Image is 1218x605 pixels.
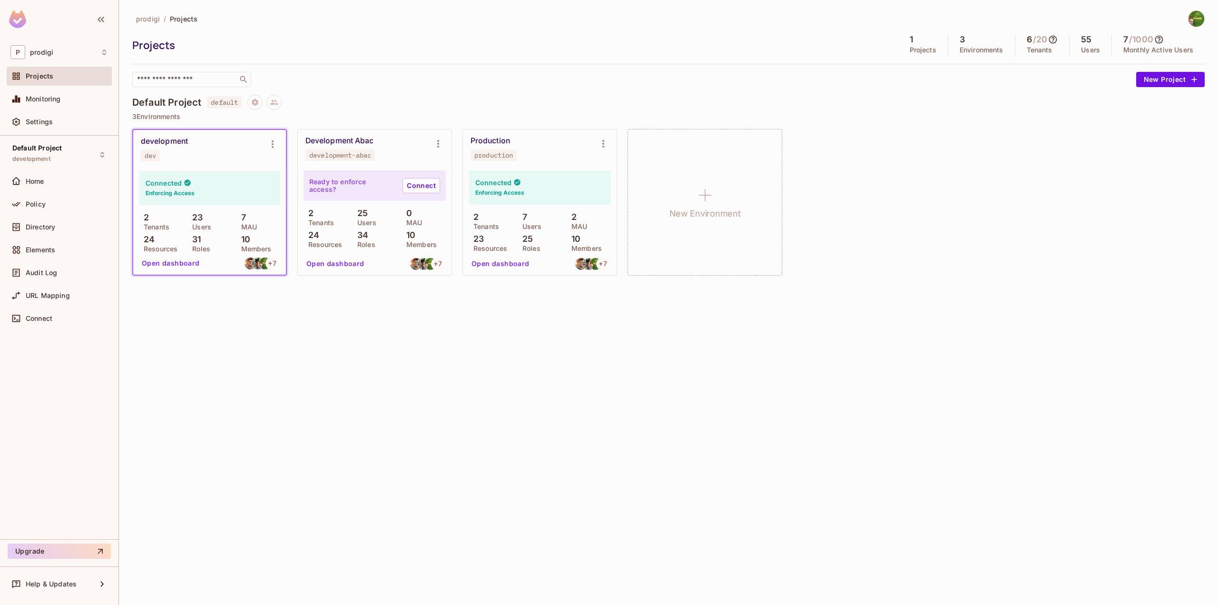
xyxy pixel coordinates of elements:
[1123,46,1193,54] p: Monthly Active Users
[518,212,527,222] p: 7
[139,213,149,222] p: 2
[304,208,314,218] p: 2
[26,178,44,185] span: Home
[518,223,541,230] p: Users
[303,256,368,271] button: Open dashboard
[353,208,368,218] p: 25
[417,258,429,270] img: rizky.thahir@prodiginow.com
[263,135,282,154] button: Environment settings
[236,213,246,222] p: 7
[170,14,197,23] span: Projects
[145,152,156,159] div: dev
[1189,11,1204,27] img: Chandra Yuda Andika
[139,223,169,231] p: Tenants
[252,258,264,269] img: rizky.thahir@prodiginow.com
[141,137,188,146] div: development
[1081,35,1091,44] h5: 55
[469,245,507,252] p: Resources
[136,14,160,23] span: prodigi
[599,260,607,267] span: + 7
[132,97,201,108] h4: Default Project
[469,212,479,222] p: 2
[469,223,499,230] p: Tenants
[26,292,70,299] span: URL Mapping
[518,245,540,252] p: Roles
[236,245,272,253] p: Members
[207,96,242,109] span: default
[245,258,256,269] img: arya.wicaksono@prodiginow.com
[1129,35,1153,44] h5: / 1000
[164,14,166,23] li: /
[8,544,111,559] button: Upgrade
[402,208,412,218] p: 0
[30,49,53,56] span: Workspace: prodigi
[1123,35,1128,44] h5: 7
[402,241,437,248] p: Members
[26,315,52,322] span: Connect
[410,258,422,270] img: arya.wicaksono@prodiginow.com
[309,178,395,193] p: Ready to enforce access?
[402,230,415,240] p: 10
[567,245,602,252] p: Members
[353,219,376,227] p: Users
[26,246,55,254] span: Elements
[567,223,587,230] p: MAU
[1081,46,1100,54] p: Users
[26,580,77,588] span: Help & Updates
[9,10,26,28] img: SReyMgAAAABJRU5ErkJggg==
[469,234,484,244] p: 23
[132,38,894,52] div: Projects
[567,212,577,222] p: 2
[1027,46,1052,54] p: Tenants
[139,245,177,253] p: Resources
[403,178,440,193] a: Connect
[26,223,55,231] span: Directory
[187,223,211,231] p: Users
[582,258,594,270] img: rizky.thahir@prodiginow.com
[575,258,587,270] img: arya.wicaksono@prodiginow.com
[518,234,533,244] p: 25
[12,144,62,152] span: Default Project
[139,235,155,244] p: 24
[669,207,741,221] h1: New Environment
[1136,72,1205,87] button: New Project
[259,258,271,269] img: chandra.andika@prodiginow.com
[434,260,442,267] span: + 7
[960,46,1003,54] p: Environments
[26,72,53,80] span: Projects
[187,245,210,253] p: Roles
[187,235,201,244] p: 31
[236,235,250,244] p: 10
[187,213,203,222] p: 23
[304,219,334,227] p: Tenants
[424,258,436,270] img: chandra.andika@prodiginow.com
[146,179,182,188] h4: Connected
[304,230,319,240] p: 24
[429,134,448,153] button: Environment settings
[247,99,263,109] span: Project settings
[304,241,342,248] p: Resources
[268,260,276,267] span: + 7
[402,219,422,227] p: MAU
[475,178,511,187] h4: Connected
[471,136,510,146] div: Production
[305,136,373,146] div: Development Abac
[26,95,61,103] span: Monitoring
[26,269,57,277] span: Audit Log
[960,35,965,44] h5: 3
[146,189,195,198] h6: Enforcing Access
[132,113,1205,120] p: 3 Environments
[474,151,513,159] div: production
[567,234,580,244] p: 10
[468,256,533,271] button: Open dashboard
[475,188,524,197] h6: Enforcing Access
[236,223,257,231] p: MAU
[353,241,375,248] p: Roles
[594,134,613,153] button: Environment settings
[910,35,913,44] h5: 1
[26,118,53,126] span: Settings
[1027,35,1032,44] h5: 6
[910,46,936,54] p: Projects
[589,258,601,270] img: chandra.andika@prodiginow.com
[26,200,46,208] span: Policy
